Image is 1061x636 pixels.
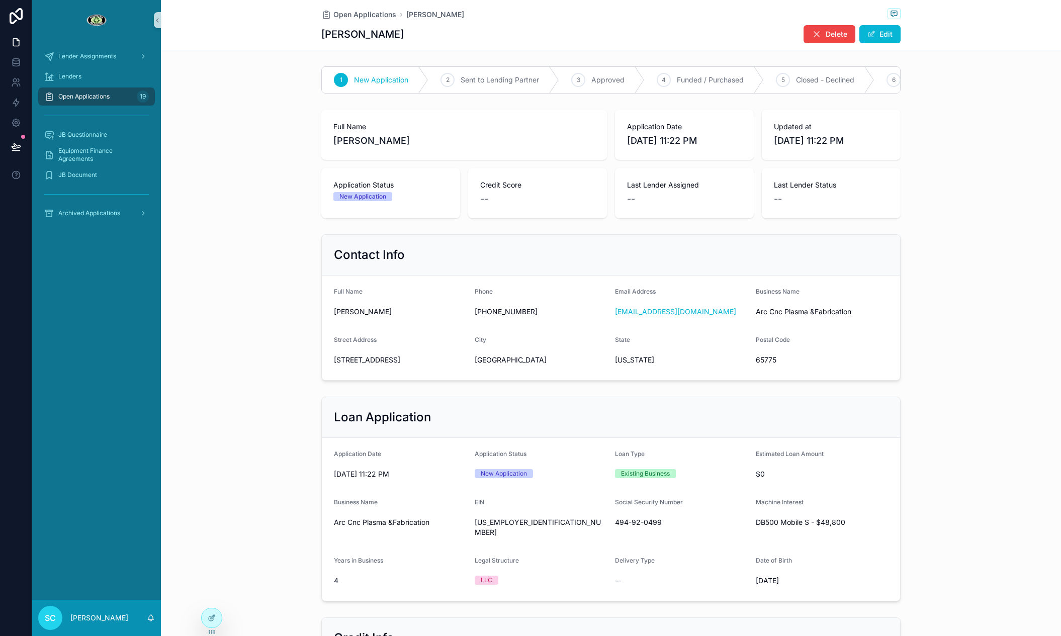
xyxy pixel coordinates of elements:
[321,27,404,41] h1: [PERSON_NAME]
[334,288,363,295] span: Full Name
[38,146,155,164] a: Equipment Finance Agreements
[756,498,804,506] span: Machine Interest
[446,76,450,84] span: 2
[615,288,656,295] span: Email Address
[334,307,467,317] span: [PERSON_NAME]
[58,147,145,163] span: Equipment Finance Agreements
[756,355,889,365] span: 65775
[892,76,896,84] span: 6
[334,517,467,527] span: Arc Cnc Plasma &Fabrication
[334,469,467,479] span: [DATE] 11:22 PM
[577,76,580,84] span: 3
[480,180,595,190] span: Credit Score
[615,498,683,506] span: Social Security Number
[38,126,155,144] a: JB Questionnaire
[475,498,484,506] span: EIN
[826,29,847,39] span: Delete
[58,93,110,101] span: Open Applications
[38,67,155,85] a: Lenders
[38,204,155,222] a: Archived Applications
[677,75,744,85] span: Funded / Purchased
[38,47,155,65] a: Lender Assignments
[627,134,742,148] span: [DATE] 11:22 PM
[32,40,161,235] div: scrollable content
[615,450,645,458] span: Loan Type
[58,72,81,80] span: Lenders
[475,336,486,343] span: City
[481,469,527,478] div: New Application
[774,180,889,190] span: Last Lender Status
[334,336,377,343] span: Street Address
[58,209,120,217] span: Archived Applications
[334,498,378,506] span: Business Name
[334,557,383,564] span: Years in Business
[475,557,519,564] span: Legal Structure
[334,450,381,458] span: Application Date
[38,87,155,106] a: Open Applications19
[58,52,116,60] span: Lender Assignments
[804,25,855,43] button: Delete
[333,122,595,132] span: Full Name
[334,355,467,365] span: [STREET_ADDRESS]
[461,75,539,85] span: Sent to Lending Partner
[615,336,630,343] span: State
[627,192,635,206] span: --
[591,75,625,85] span: Approved
[615,355,748,365] span: [US_STATE]
[781,76,785,84] span: 5
[756,336,790,343] span: Postal Code
[333,134,595,148] span: [PERSON_NAME]
[627,122,742,132] span: Application Date
[339,192,386,201] div: New Application
[481,576,492,585] div: LLC
[480,192,488,206] span: --
[756,557,792,564] span: Date of Birth
[475,355,607,365] span: [GEOGRAPHIC_DATA]
[137,90,149,103] div: 19
[334,247,405,263] h2: Contact Info
[340,76,342,84] span: 1
[38,166,155,184] a: JB Document
[475,450,526,458] span: Application Status
[859,25,901,43] button: Edit
[70,613,128,623] p: [PERSON_NAME]
[615,517,748,527] span: 494-92-0499
[662,76,666,84] span: 4
[796,75,854,85] span: Closed - Declined
[615,307,736,317] a: [EMAIL_ADDRESS][DOMAIN_NAME]
[321,10,396,20] a: Open Applications
[627,180,742,190] span: Last Lender Assigned
[615,576,621,586] span: --
[774,192,782,206] span: --
[406,10,464,20] a: [PERSON_NAME]
[756,517,889,527] span: DB500 Mobile S - $48,800
[475,307,607,317] span: [PHONE_NUMBER]
[615,557,655,564] span: Delivery Type
[475,517,607,537] span: [US_EMPLOYER_IDENTIFICATION_NUMBER]
[354,75,408,85] span: New Application
[58,171,97,179] span: JB Document
[756,288,800,295] span: Business Name
[774,122,889,132] span: Updated at
[333,10,396,20] span: Open Applications
[756,576,889,586] span: [DATE]
[45,612,56,624] span: SC
[756,469,889,479] span: $0
[86,12,107,28] img: App logo
[333,180,448,190] span: Application Status
[334,576,467,586] span: 4
[756,450,824,458] span: Estimated Loan Amount
[774,134,889,148] span: [DATE] 11:22 PM
[58,131,107,139] span: JB Questionnaire
[475,288,493,295] span: Phone
[334,409,431,425] h2: Loan Application
[756,307,889,317] span: Arc Cnc Plasma &Fabrication
[621,469,670,478] div: Existing Business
